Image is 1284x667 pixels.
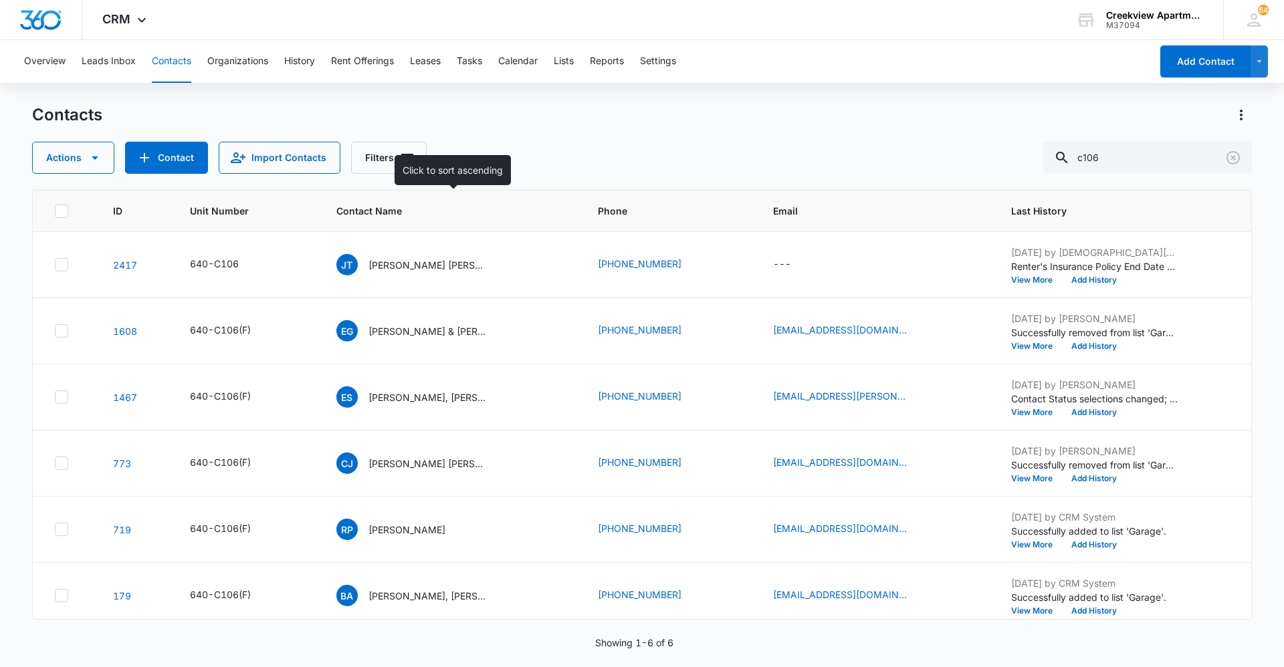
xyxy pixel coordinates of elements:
span: ID [113,204,138,218]
button: Add History [1062,607,1126,615]
div: Phone - (970) 439-0166 - Select to Edit Field [598,257,706,273]
a: [PHONE_NUMBER] [598,455,681,469]
div: Phone - (915) 504-3480 - Select to Edit Field [598,323,706,339]
p: [DATE] by CRM System [1011,510,1178,524]
button: Add Contact [125,142,208,174]
p: [DATE] by [PERSON_NAME] [1011,378,1178,392]
button: Add History [1062,276,1126,284]
a: Navigate to contact details page for Brian Azevedo, Leighann and Olivia Keefer [113,590,131,602]
div: --- [773,257,791,273]
span: Last History [1011,204,1210,218]
div: 640-C106(F) [190,455,251,469]
button: Add History [1062,475,1126,483]
div: 640-C106(F) [190,323,251,337]
button: Organizations [207,40,268,83]
button: Settings [640,40,676,83]
div: Email - elainegir2004@gmail.com - Select to Edit Field [773,323,931,339]
button: Add History [1062,541,1126,549]
button: Filters [351,142,427,174]
span: BA [336,585,358,606]
div: account id [1106,21,1204,30]
button: Reports [590,40,624,83]
button: Actions [32,142,114,174]
p: [PERSON_NAME], [PERSON_NAME] and [PERSON_NAME] [368,589,489,603]
p: Successfully removed from list 'Garage Renters'. [1011,458,1178,472]
p: Contact Status selections changed; Current Resident was removed and Former Resident was added. [1011,392,1178,406]
div: account name [1106,10,1204,21]
button: View More [1011,276,1062,284]
button: Add History [1062,342,1126,350]
p: [DATE] by [PERSON_NAME] [1011,311,1178,325]
p: Successfully removed from list 'Garage Renters'. [1011,325,1178,340]
a: Navigate to contact details page for Joselyn Toscano Enriquez, Adrian Rascon Fuentes [113,259,137,271]
a: [EMAIL_ADDRESS][DOMAIN_NAME] [773,587,907,602]
button: Lists [554,40,574,83]
button: Rent Offerings [331,40,394,83]
button: Tasks [457,40,482,83]
div: Unit Number - 640-C106(F) - Select to Edit Field [190,587,275,604]
button: Import Contacts [219,142,340,174]
a: [PHONE_NUMBER] [598,587,681,602]
button: History [284,40,315,83]
p: [PERSON_NAME], [PERSON_NAME] [368,390,489,404]
div: Email - rpissac2013@hotmail.com - Select to Edit Field [773,521,931,537]
span: ES [336,386,358,408]
div: Unit Number - 640-C106 - Select to Edit Field [190,257,263,273]
div: Phone - (970) 702-9398 - Select to Edit Field [598,521,706,537]
span: Phone [598,204,722,218]
button: View More [1011,342,1062,350]
div: Contact Name - Joselyn Toscano Enriquez, Adrian Rascon Fuentes - Select to Edit Field [336,254,513,275]
div: Email - - Select to Edit Field [773,257,815,273]
div: 640-C106(F) [190,521,251,535]
div: Contact Name - Caleb Jean Paul & Valencia Jean Paul Labaze - Select to Edit Field [336,452,513,474]
button: Leases [410,40,441,83]
span: 54 [1258,5,1269,15]
span: JT [336,254,358,275]
span: CJ [336,452,358,474]
h1: Contacts [32,105,102,125]
button: Calendar [498,40,538,83]
button: View More [1011,475,1062,483]
p: Showing 1-6 of 6 [595,636,673,650]
a: [EMAIL_ADDRESS][DOMAIN_NAME] [773,323,907,337]
a: [EMAIL_ADDRESS][DOMAIN_NAME] [773,455,907,469]
a: [PHONE_NUMBER] [598,521,681,535]
p: [PERSON_NAME] & [PERSON_NAME] [368,324,489,338]
span: EG [336,320,358,342]
button: Add History [1062,408,1126,416]
p: [DATE] by [PERSON_NAME] [1011,444,1178,458]
div: Phone - (831) 402-6144 - Select to Edit Field [598,587,706,604]
p: Renter's Insurance Policy End Date changed to [DATE]. [1011,259,1178,273]
a: Navigate to contact details page for Elaine Giron & Jayden Ash Mcneil [113,325,137,337]
div: Contact Name - Elaine Giron & Jayden Ash Mcneil - Select to Edit Field [336,320,513,342]
a: [PHONE_NUMBER] [598,257,681,271]
button: Contacts [152,40,191,83]
a: Navigate to contact details page for Roy Perez [113,524,131,535]
div: Email - stolzen.emily@gmail.com - Select to Edit Field [773,389,931,405]
div: Unit Number - 640-C106(F) - Select to Edit Field [190,389,275,405]
div: Contact Name - Brian Azevedo, Leighann and Olivia Keefer - Select to Edit Field [336,585,513,606]
div: Unit Number - 640-C106(F) - Select to Edit Field [190,323,275,339]
a: Navigate to contact details page for Caleb Jean Paul & Valencia Jean Paul Labaze [113,458,131,469]
p: [DATE] by CRM System [1011,576,1178,590]
a: Navigate to contact details page for Emily Stolzenberger, Quenten Amick [113,392,137,403]
div: Phone - (929) 479-0473 - Select to Edit Field [598,455,706,471]
span: RP [336,519,358,540]
button: View More [1011,408,1062,416]
a: [EMAIL_ADDRESS][PERSON_NAME][DOMAIN_NAME] [773,389,907,403]
button: View More [1011,607,1062,615]
button: Leads Inbox [82,40,136,83]
button: Add Contact [1160,45,1251,78]
div: Unit Number - 640-C106(F) - Select to Edit Field [190,455,275,471]
div: Email - vavoo.v@gmail.com - Select to Edit Field [773,455,931,471]
button: Clear [1222,147,1244,168]
p: [PERSON_NAME] [PERSON_NAME] & [PERSON_NAME] [PERSON_NAME] [368,456,489,471]
div: notifications count [1258,5,1269,15]
p: [DATE] by [DEMOGRAPHIC_DATA][PERSON_NAME] [1011,245,1178,259]
button: Overview [24,40,66,83]
input: Search Contacts [1043,142,1252,174]
p: Successfully added to list 'Garage'. [1011,590,1178,604]
div: Email - badrummer1988@gmail.com - Select to Edit Field [773,587,931,604]
a: [PHONE_NUMBER] [598,389,681,403]
a: [EMAIL_ADDRESS][DOMAIN_NAME] [773,521,907,535]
